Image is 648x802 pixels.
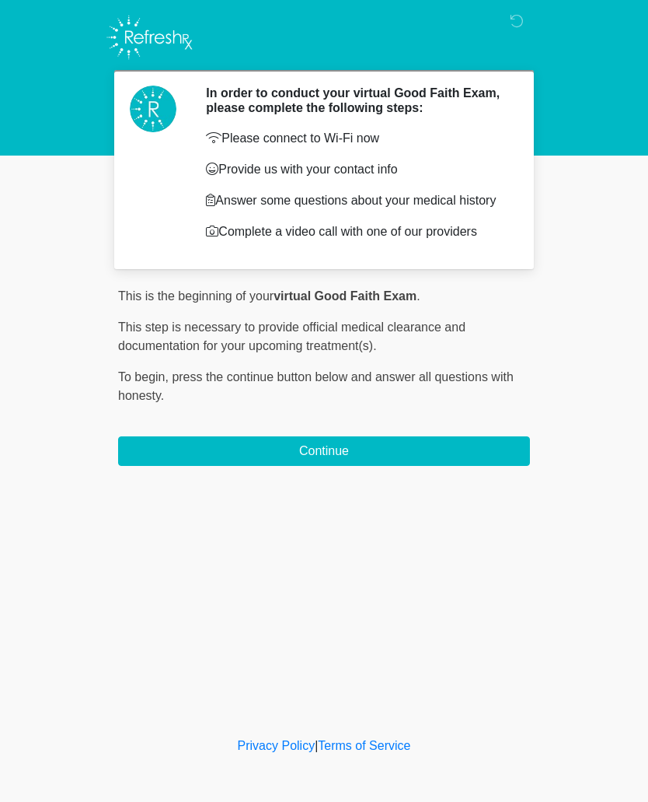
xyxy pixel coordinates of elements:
img: Refresh RX Logo [103,12,197,63]
span: This step is necessary to provide official medical clearance and documentation for your upcoming ... [118,320,465,352]
span: To begin, [118,370,172,383]
p: Please connect to Wi-Fi now [206,129,507,148]
span: . [416,289,420,303]
p: Complete a video call with one of our providers [206,222,507,241]
a: Terms of Service [318,739,410,752]
span: This is the beginning of your [118,289,273,303]
a: | [315,739,318,752]
img: Agent Avatar [130,86,176,132]
span: press the continue button below and answer all questions with honesty. [118,370,514,402]
button: Continue [118,436,530,466]
p: Answer some questions about your medical history [206,191,507,210]
strong: virtual Good Faith Exam [273,289,416,303]
p: Provide us with your contact info [206,160,507,179]
h2: In order to conduct your virtual Good Faith Exam, please complete the following steps: [206,86,507,115]
a: Privacy Policy [238,739,315,752]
